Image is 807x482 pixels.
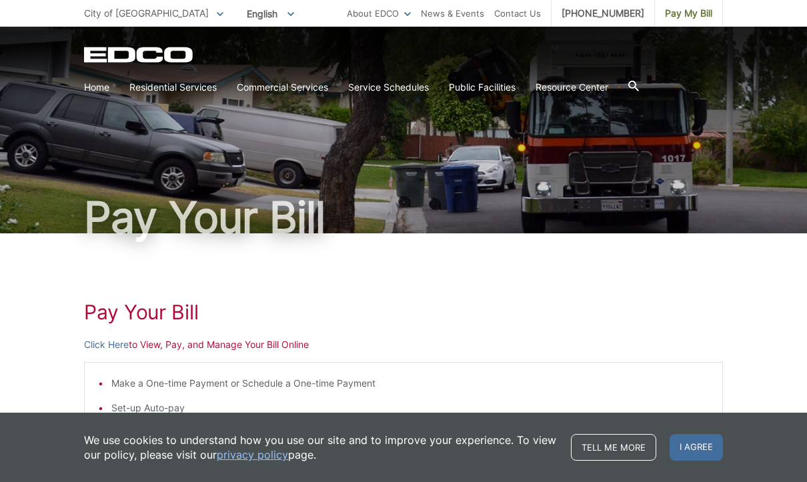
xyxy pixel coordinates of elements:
span: City of [GEOGRAPHIC_DATA] [84,7,209,19]
a: Click Here [84,337,129,352]
span: English [237,3,304,25]
a: Contact Us [494,6,541,21]
a: About EDCO [347,6,411,21]
a: Public Facilities [449,80,516,95]
span: Pay My Bill [665,6,712,21]
p: to View, Pay, and Manage Your Bill Online [84,337,723,352]
a: News & Events [421,6,484,21]
a: EDCD logo. Return to the homepage. [84,47,195,63]
a: privacy policy [217,447,288,462]
a: Residential Services [129,80,217,95]
p: We use cookies to understand how you use our site and to improve your experience. To view our pol... [84,433,558,462]
li: Make a One-time Payment or Schedule a One-time Payment [111,376,709,391]
a: Commercial Services [237,80,328,95]
a: Service Schedules [348,80,429,95]
span: I agree [670,434,723,461]
a: Resource Center [536,80,608,95]
h1: Pay Your Bill [84,196,723,239]
li: Set-up Auto-pay [111,401,709,415]
a: Tell me more [571,434,656,461]
h1: Pay Your Bill [84,300,723,324]
a: Home [84,80,109,95]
